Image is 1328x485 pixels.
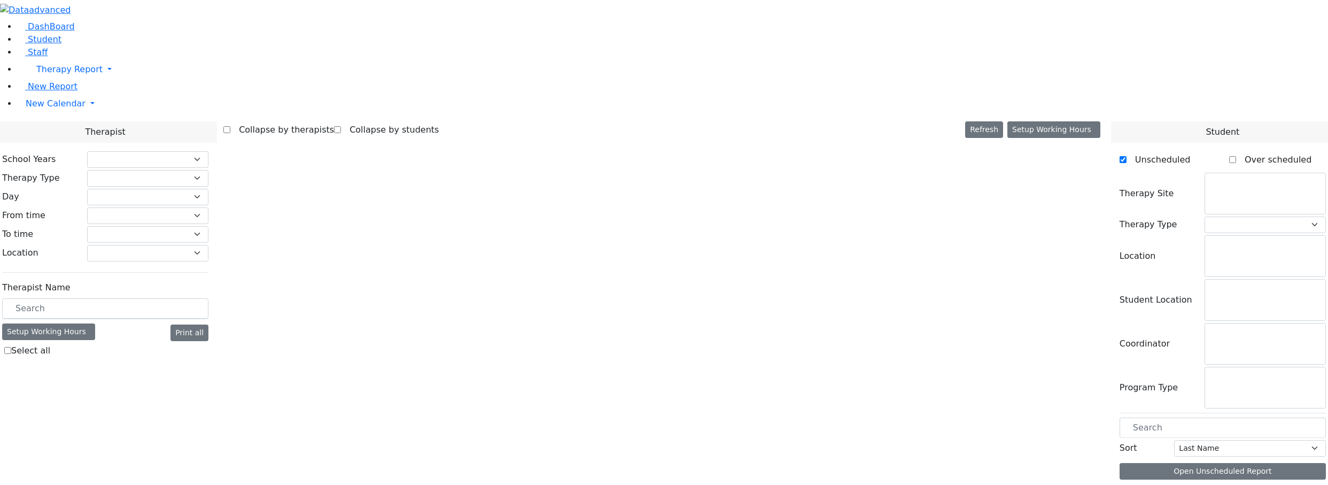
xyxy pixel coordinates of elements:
[2,281,71,294] label: Therapist Name
[1007,121,1100,138] button: Setup Working Hours
[2,190,19,203] label: Day
[230,121,334,138] label: Collapse by therapists
[1120,337,1170,350] label: Coordinator
[2,247,38,259] label: Location
[85,126,125,138] span: Therapist
[2,209,45,222] label: From time
[170,325,208,341] button: Print all
[11,344,50,357] label: Select all
[1127,151,1191,168] label: Unscheduled
[2,172,60,184] label: Therapy Type
[28,47,48,57] span: Staff
[17,81,77,91] a: New Report
[1120,294,1192,306] label: Student Location
[1236,151,1311,168] label: Over scheduled
[17,21,75,32] a: DashBoard
[26,98,86,109] span: New Calendar
[1120,250,1156,263] label: Location
[2,228,33,241] label: To time
[28,21,75,32] span: DashBoard
[2,298,208,319] input: Search
[28,34,61,44] span: Student
[17,34,61,44] a: Student
[1120,187,1174,200] label: Therapy Site
[1120,218,1177,231] label: Therapy Type
[17,59,1328,80] a: Therapy Report
[1120,463,1326,480] button: Open Unscheduled Report
[965,121,1003,138] button: Refresh
[17,93,1328,114] a: New Calendar
[2,153,56,166] label: School Years
[28,81,77,91] span: New Report
[2,324,95,340] div: Setup Working Hours
[1120,418,1326,438] input: Search
[17,47,48,57] a: Staff
[341,121,439,138] label: Collapse by students
[1120,381,1178,394] label: Program Type
[1120,442,1137,455] label: Sort
[36,64,103,74] span: Therapy Report
[1206,126,1239,138] span: Student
